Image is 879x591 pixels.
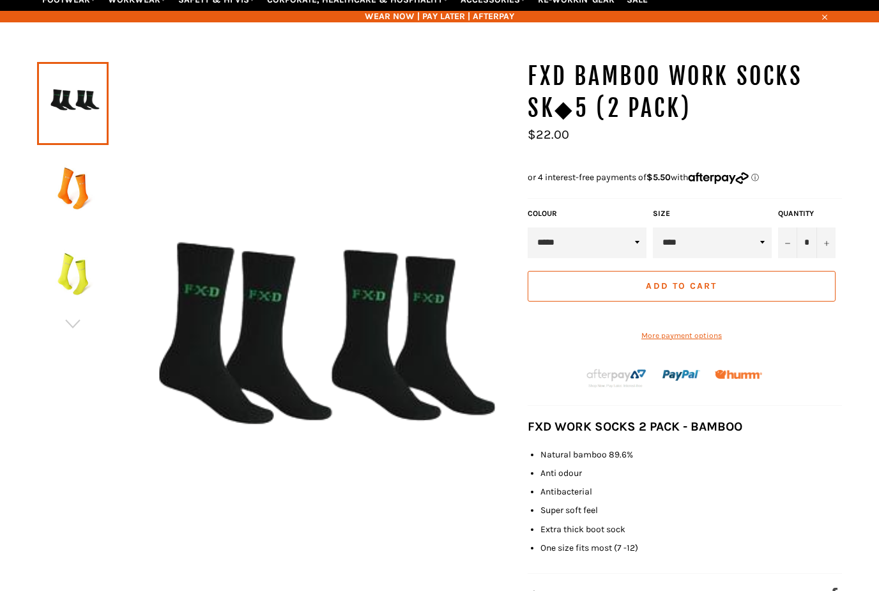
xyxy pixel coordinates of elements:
button: Increase item quantity by one [816,227,836,258]
h1: FXD BAMBOO WORK SOCKS SK◆5 (2 Pack) [528,61,842,124]
img: paypal.png [662,357,700,394]
label: Quantity [778,208,836,219]
li: Extra thick boot sock [540,523,842,535]
span: $22.00 [528,127,569,142]
li: Anti odour [540,467,842,479]
img: Humm_core_logo_RGB-01_300x60px_small_195d8312-4386-4de7-b182-0ef9b6303a37.png [715,370,762,380]
strong: FXD WORK SOCKS 2 PACK - BAMBOO [528,419,742,434]
a: More payment options [528,330,836,341]
img: Afterpay-Logo-on-dark-bg_large.png [585,367,648,389]
li: Antibacterial [540,486,842,498]
img: FXD BAMBOO WORK SOCKS SK◆5 (2 Pack) [43,154,102,224]
label: Colour [528,208,646,219]
label: Size [653,208,772,219]
span: Add to Cart [646,280,717,291]
li: Natural bamboo 89.6% [540,449,842,461]
button: Add to Cart [528,271,836,302]
button: Reduce item quantity by one [778,227,797,258]
img: FXD BAMBOO WORK SOCKS SK◆5 (2 Pack) [43,240,102,310]
li: Super soft feel [540,504,842,516]
span: WEAR NOW | PAY LATER | AFTERPAY [37,10,842,22]
span: One size fits most (7 -12) [540,542,638,553]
